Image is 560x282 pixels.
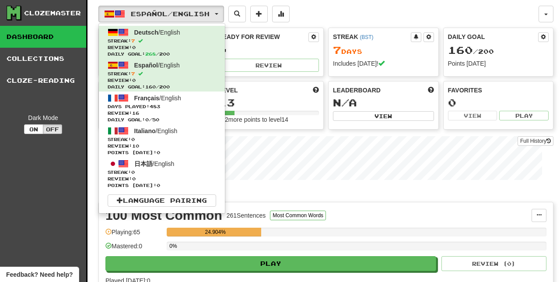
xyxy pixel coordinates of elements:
[6,270,73,279] span: Open feedback widget
[99,59,225,92] a: Español/EnglishStreak:7 Review:0Daily Goal:160/200
[108,110,216,116] span: Review: 16
[145,84,156,89] span: 160
[134,160,175,167] span: / English
[108,169,216,176] span: Streak:
[108,194,216,207] a: Language Pairing
[131,71,135,76] span: 7
[108,70,216,77] span: Streak:
[131,38,135,43] span: 7
[108,182,216,189] span: Points [DATE]: 0
[108,44,216,51] span: Review: 0
[150,104,160,109] span: 483
[134,160,153,167] span: 日本語
[131,169,135,175] span: 0
[134,95,181,102] span: / English
[134,62,158,69] span: Español
[99,157,225,190] a: 日本語/EnglishStreak:0 Review:0Points [DATE]:0
[108,51,216,57] span: Daily Goal: / 200
[131,137,135,142] span: 0
[134,127,156,134] span: Italiano
[108,77,216,84] span: Review: 0
[134,62,180,69] span: / English
[134,127,178,134] span: / English
[108,136,216,143] span: Streak:
[108,103,216,110] span: Days Played:
[108,116,216,123] span: Daily Goal: / 50
[108,84,216,90] span: Daily Goal: / 200
[134,29,158,36] span: Deutsch
[99,26,225,59] a: Deutsch/EnglishStreak:7 Review:0Daily Goal:268/200
[108,38,216,44] span: Streak:
[134,29,180,36] span: / English
[108,176,216,182] span: Review: 0
[145,117,149,122] span: 0
[134,95,160,102] span: Français
[108,143,216,149] span: Review: 10
[99,124,225,157] a: Italiano/EnglishStreak:0 Review:10Points [DATE]:0
[145,51,156,56] span: 268
[108,149,216,156] span: Points [DATE]: 0
[99,92,225,124] a: Français/EnglishDays Played:483 Review:16Daily Goal:0/50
